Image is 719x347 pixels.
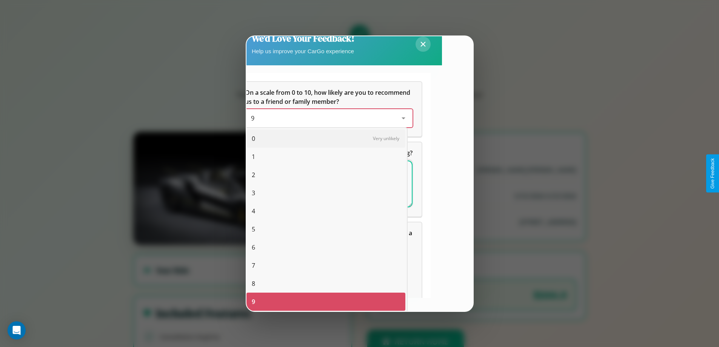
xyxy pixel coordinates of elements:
[252,170,255,179] span: 2
[252,46,354,56] p: Help us improve your CarGo experience
[246,202,405,220] div: 4
[236,82,422,136] div: On a scale from 0 to 10, how likely are you to recommend us to a friend or family member?
[252,261,255,270] span: 7
[252,134,255,143] span: 0
[246,184,405,202] div: 3
[252,188,255,197] span: 3
[373,135,399,142] span: Very unlikely
[252,225,255,234] span: 5
[246,293,405,311] div: 9
[246,256,405,275] div: 7
[252,297,255,306] span: 9
[245,149,413,157] span: What can we do to make your experience more satisfying?
[252,152,255,161] span: 1
[246,311,405,329] div: 10
[8,321,26,339] div: Open Intercom Messenger
[246,238,405,256] div: 6
[246,220,405,238] div: 5
[245,88,412,106] span: On a scale from 0 to 10, how likely are you to recommend us to a friend or family member?
[252,32,354,45] h2: We'd Love Your Feedback!
[246,275,405,293] div: 8
[251,114,254,122] span: 9
[246,166,405,184] div: 2
[252,243,255,252] span: 6
[252,279,255,288] span: 8
[245,229,414,246] span: Which of the following features do you value the most in a vehicle?
[245,109,413,127] div: On a scale from 0 to 10, how likely are you to recommend us to a friend or family member?
[246,148,405,166] div: 1
[252,207,255,216] span: 4
[710,158,715,189] div: Give Feedback
[245,88,413,106] h5: On a scale from 0 to 10, how likely are you to recommend us to a friend or family member?
[246,130,405,148] div: 0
